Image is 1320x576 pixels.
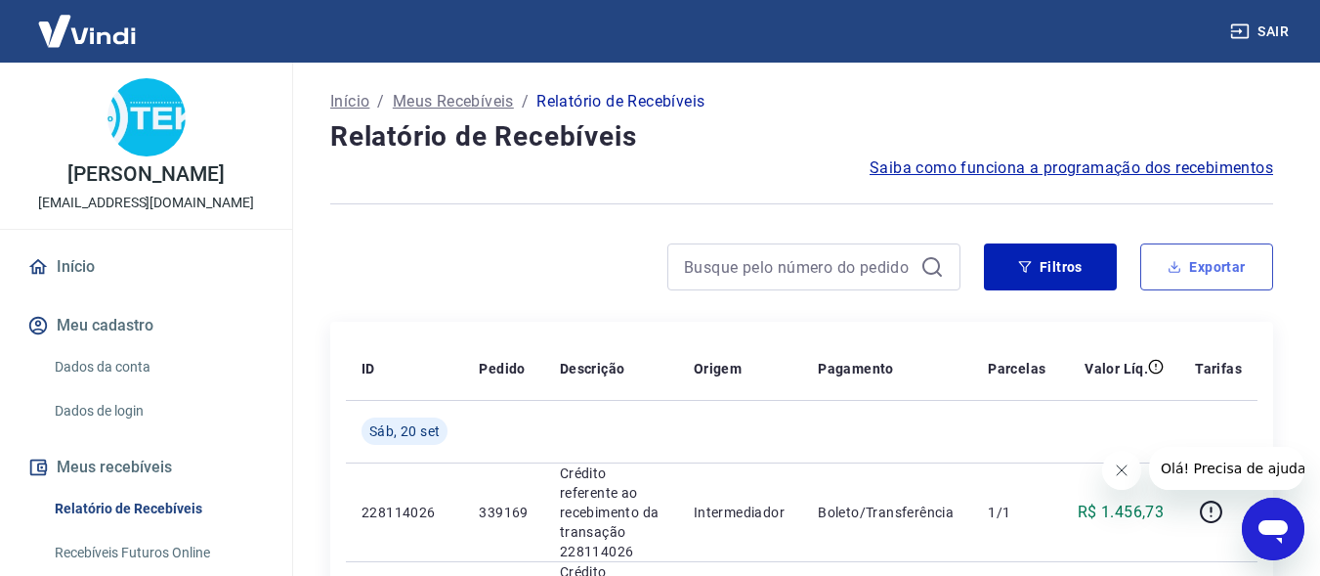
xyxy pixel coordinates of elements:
[38,193,254,213] p: [EMAIL_ADDRESS][DOMAIN_NAME]
[1149,447,1304,490] iframe: Mensagem da empresa
[988,359,1045,378] p: Parcelas
[47,391,269,431] a: Dados de login
[1102,451,1141,490] iframe: Fechar mensagem
[984,244,1117,290] button: Filtros
[684,252,913,282] input: Busque pelo número do pedido
[1226,14,1297,50] button: Sair
[1078,501,1164,524] p: R$ 1.456,73
[1140,244,1273,290] button: Exportar
[870,156,1273,180] a: Saiba como funciona a programação dos recebimentos
[67,164,224,185] p: [PERSON_NAME]
[1195,359,1242,378] p: Tarifas
[12,14,164,29] span: Olá! Precisa de ajuda?
[23,245,269,288] a: Início
[47,533,269,573] a: Recebíveis Futuros Online
[560,464,662,561] p: Crédito referente ao recebimento da transação 228114026
[369,421,440,441] span: Sáb, 20 set
[1085,359,1148,378] p: Valor Líq.
[107,78,186,156] img: 284f678f-c33e-4b86-a404-99882e463dc6.jpeg
[818,359,894,378] p: Pagamento
[23,446,269,489] button: Meus recebíveis
[479,359,525,378] p: Pedido
[330,117,1273,156] h4: Relatório de Recebíveis
[23,304,269,347] button: Meu cadastro
[362,359,375,378] p: ID
[47,489,269,529] a: Relatório de Recebíveis
[479,503,528,522] p: 339169
[377,90,384,113] p: /
[818,503,957,522] p: Boleto/Transferência
[362,503,447,522] p: 228114026
[522,90,529,113] p: /
[560,359,625,378] p: Descrição
[1242,498,1304,560] iframe: Botão para abrir a janela de mensagens
[536,90,704,113] p: Relatório de Recebíveis
[694,503,787,522] p: Intermediador
[330,90,369,113] a: Início
[47,347,269,387] a: Dados da conta
[393,90,514,113] a: Meus Recebíveis
[23,1,150,61] img: Vindi
[988,503,1045,522] p: 1/1
[694,359,742,378] p: Origem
